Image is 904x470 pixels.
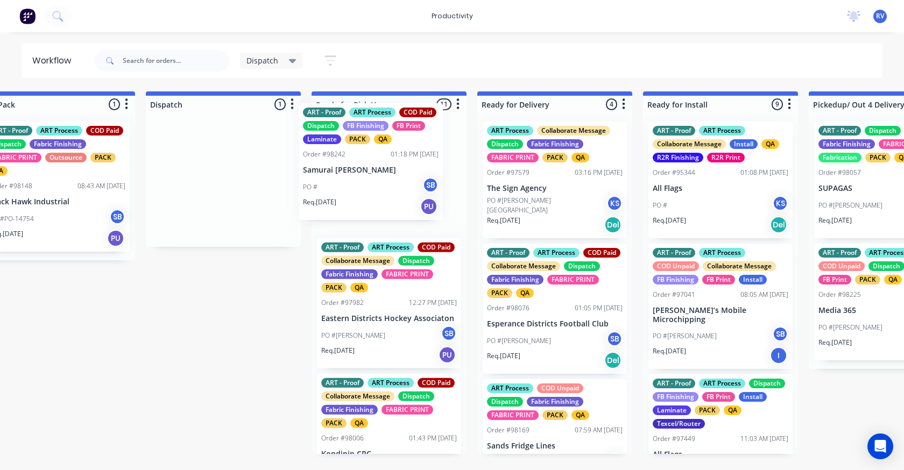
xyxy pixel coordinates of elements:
input: Search for orders... [123,50,229,72]
div: productivity [426,8,478,24]
div: Workflow [32,54,76,67]
span: Dispatch [246,55,278,66]
span: RV [876,11,884,21]
div: Open Intercom Messenger [867,433,893,459]
img: Factory [19,8,36,24]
